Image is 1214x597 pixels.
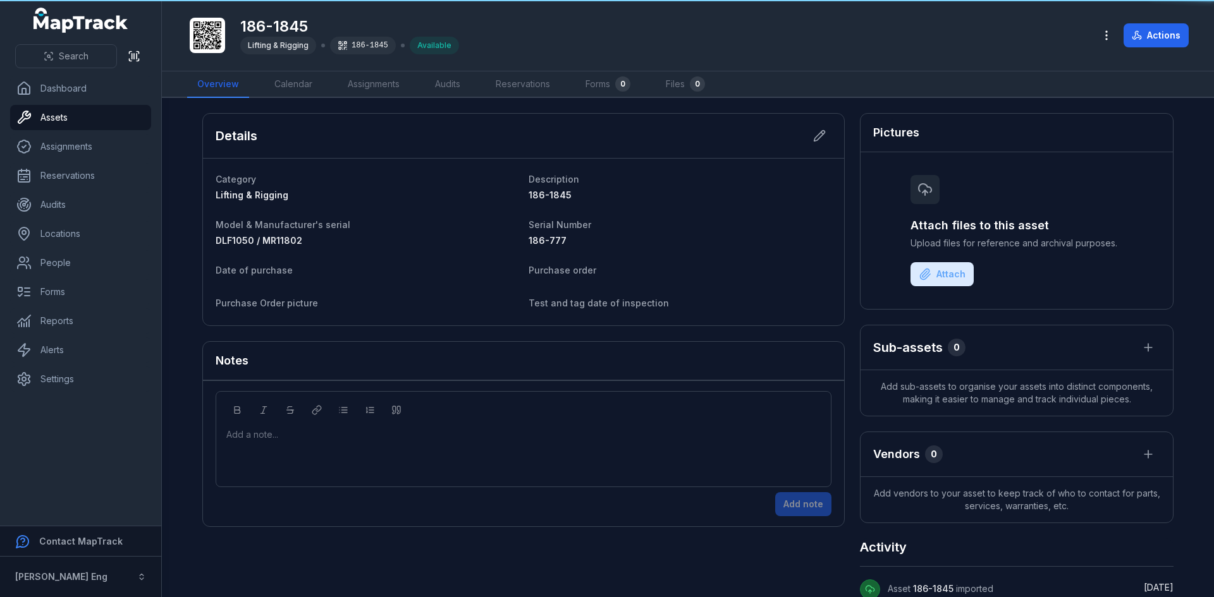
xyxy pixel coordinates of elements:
button: Attach [910,262,974,286]
a: Assets [10,105,151,130]
div: 186-1845 [330,37,396,54]
a: Reservations [10,163,151,188]
span: Test and tag date of inspection [529,298,669,308]
div: 0 [615,76,630,92]
h2: Details [216,127,257,145]
span: Search [59,50,89,63]
a: Audits [425,71,470,98]
a: Audits [10,192,151,217]
span: [DATE] [1144,582,1174,593]
strong: Contact MapTrack [39,536,123,546]
span: DLF1050 / MR11802 [216,235,302,246]
h2: Sub-assets [873,339,943,356]
span: Model & Manufacturer's serial [216,219,350,230]
span: Upload files for reference and archival purposes. [910,237,1123,250]
span: 186-1845 [913,583,953,594]
a: Alerts [10,337,151,363]
a: Locations [10,221,151,246]
a: Forms [10,279,151,305]
div: 0 [690,76,705,92]
a: People [10,250,151,275]
h3: Notes [216,352,248,370]
button: Actions [1124,23,1189,47]
a: Reports [10,308,151,334]
div: Available [410,37,459,54]
span: Category [216,174,256,184]
span: Lifting & Rigging [216,190,288,200]
span: Add sub-assets to organise your assets into distinct components, making it easier to manage and t... [861,370,1173,416]
span: 186-1845 [529,190,572,200]
h3: Vendors [873,445,920,463]
span: 186-777 [529,235,567,246]
span: Serial Number [529,219,591,230]
span: Lifting & Rigging [248,40,309,50]
a: Settings [10,366,151,392]
div: 0 [948,339,966,356]
a: MapTrack [34,8,128,33]
h2: Activity [860,538,907,556]
span: Add vendors to your asset to keep track of who to contact for parts, services, warranties, etc. [861,477,1173,522]
a: Assignments [338,71,410,98]
a: Reservations [486,71,560,98]
span: Purchase order [529,265,596,275]
a: Files0 [656,71,715,98]
a: Forms0 [575,71,641,98]
a: Assignments [10,134,151,159]
time: 8/1/2025, 9:43:46 AM [1144,582,1174,593]
span: Purchase Order picture [216,298,318,308]
span: Date of purchase [216,265,293,275]
a: Dashboard [10,76,151,101]
a: Overview [187,71,249,98]
span: Description [529,174,579,184]
h1: 186-1845 [240,16,459,37]
strong: [PERSON_NAME] Eng [15,571,107,582]
div: 0 [925,445,943,463]
a: Calendar [264,71,322,98]
button: Search [15,44,117,68]
span: Asset imported [888,583,993,594]
h3: Pictures [873,124,919,142]
h3: Attach files to this asset [910,217,1123,234]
